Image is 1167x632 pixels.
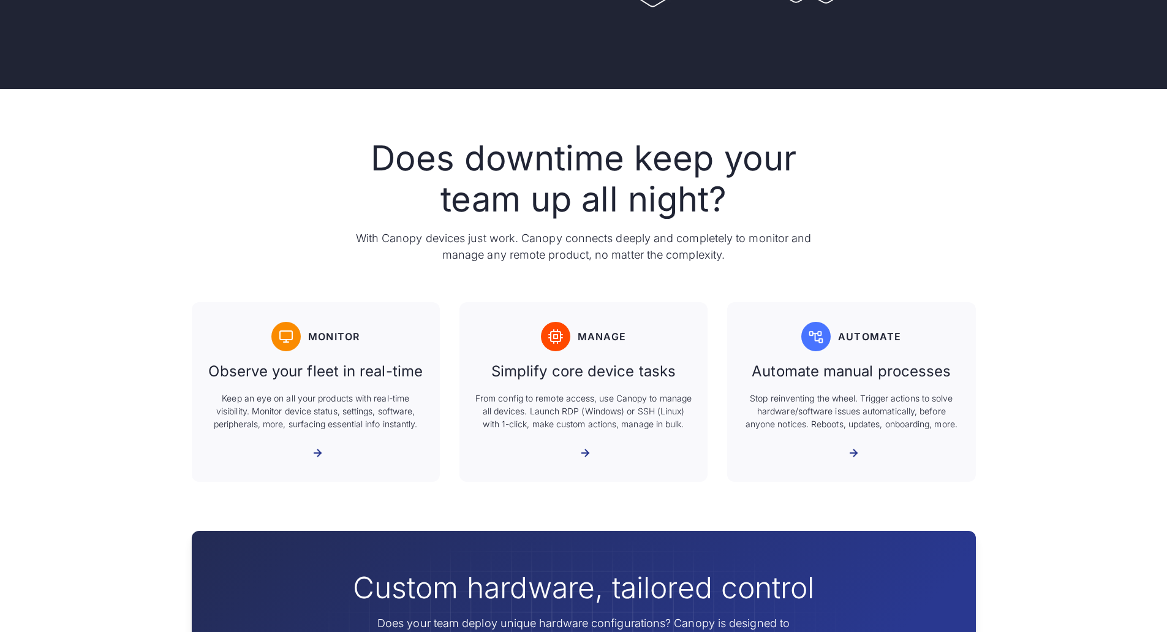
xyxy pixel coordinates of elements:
[838,329,902,344] div: Automate
[349,570,819,606] h2: Custom hardware, tailored control
[474,392,693,430] p: From config to remote access, use Canopy to manage all devices. Launch RDP (Windows) or SSH (Linu...
[206,392,425,430] p: Keep an eye on all your products with real-time visibility. Monitor device status, settings, soft...
[349,138,819,220] h2: Does downtime keep your team up all night?
[208,361,422,382] h3: Observe your fleet in real-time
[578,329,626,344] div: Manage
[349,230,819,263] p: With Canopy devices just work. Canopy connects deeply and completely to monitor and manage any re...
[491,361,676,382] h3: Simplify core device tasks
[192,302,440,482] a: MonitorObserve your fleet in real-timeKeep an eye on all your products with real-time visibility....
[727,302,975,482] a: AutomateAutomate manual processesStop reinventing the wheel. Trigger actions to solve hardware/so...
[308,329,360,344] div: Monitor
[459,302,708,482] a: ManageSimplify core device tasksFrom config to remote access, use Canopy to manage all devices. L...
[742,392,961,430] p: Stop reinventing the wheel. Trigger actions to solve hardware/software issues automatically, befo...
[752,361,951,382] h3: Automate manual processes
